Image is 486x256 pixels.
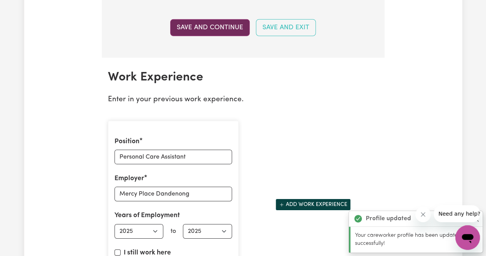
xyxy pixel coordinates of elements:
[415,207,431,222] iframe: Close message
[5,5,46,12] span: Need any help?
[114,137,139,147] label: Position
[108,94,378,105] p: Enter in your previous work experience.
[455,225,480,250] iframe: Button to launch messaging window
[170,19,250,36] button: Save and Continue
[256,19,316,36] button: Save and Exit
[275,199,351,211] button: Add another work experience
[114,150,232,164] input: e.g. AIN
[434,205,480,222] iframe: Message from company
[114,174,144,184] label: Employer
[108,70,378,85] h2: Work Experience
[366,214,411,223] strong: Profile updated
[114,211,180,221] label: Years of Employment
[355,231,478,248] p: Your careworker profile has been updated successfully!
[171,228,176,234] span: to
[114,187,232,201] input: e.g. Regis Care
